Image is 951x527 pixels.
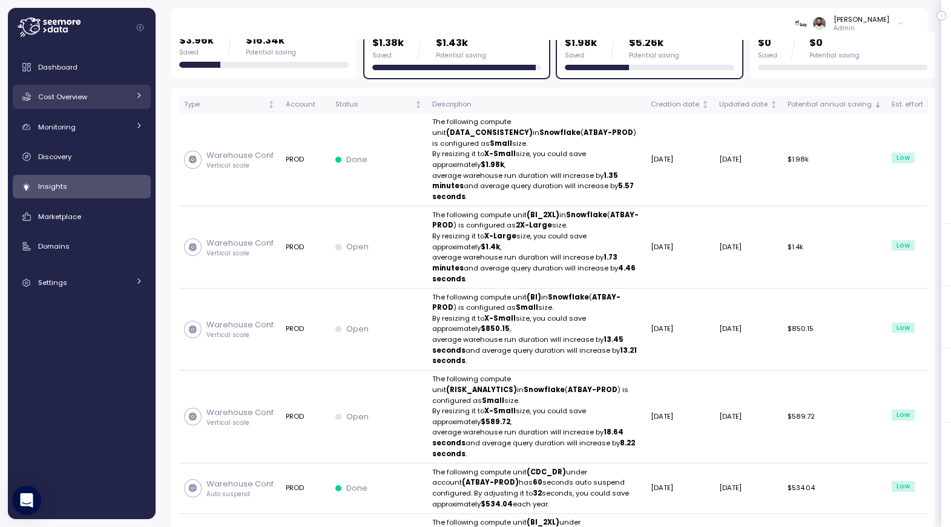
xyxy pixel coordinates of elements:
[372,51,404,60] div: Saved
[783,114,887,206] td: $1.98k
[206,331,275,339] p: Vertical scale
[206,162,275,170] p: Vertical scale
[13,55,151,79] a: Dashboard
[206,407,275,419] p: Warehouse Conf.
[783,289,887,371] td: $850.15
[887,96,938,114] th: Est. effortNot sorted
[414,100,423,109] div: Not sorted
[783,96,887,114] th: Potential annual savingSorted descending
[38,62,77,72] span: Dashboard
[12,486,41,515] div: Open Intercom Messenger
[481,417,510,427] strong: $589.72
[714,206,783,289] td: [DATE]
[484,406,516,416] strong: X-Small
[331,96,427,114] th: StatusNot sorted
[346,241,369,253] p: Open
[38,212,81,221] span: Marketplace
[527,467,566,477] strong: (CDC_DR)
[809,35,860,51] p: $0
[206,249,275,258] p: Vertical scale
[206,490,275,499] p: Auto suspend
[795,17,808,30] img: 676124322ce2d31a078e3b71.PNG
[280,206,330,289] td: PROD
[490,139,512,148] strong: Small
[481,499,513,509] strong: $534.04
[446,128,533,137] strong: (DATA_CONSISTENCY)
[646,371,714,463] td: [DATE]
[267,100,275,109] div: Not sorted
[432,231,641,252] p: By resizing it to size, you could save approximately ,
[432,149,641,170] p: By resizing it to size, you could save approximately ,
[206,319,275,331] p: Warehouse Conf.
[484,149,516,159] strong: X-Small
[246,33,296,49] p: $16.34k
[484,231,516,241] strong: X-Large
[280,289,330,371] td: PROD
[38,278,67,287] span: Settings
[184,99,266,110] div: Type
[432,292,641,313] p: The following compute unit in ( ) is configured as size.
[539,128,581,137] strong: Snowflake
[280,114,330,206] td: PROD
[527,517,559,527] strong: (BI_2XL)
[13,205,151,229] a: Marketplace
[714,114,783,206] td: [DATE]
[38,241,70,251] span: Domains
[769,100,778,109] div: Not sorted
[516,220,552,230] strong: 2X-Large
[280,371,330,463] td: PROD
[651,99,699,110] div: Creation date
[13,270,151,295] a: Settings
[280,463,330,514] td: PROD
[432,335,641,367] p: average warehouse run duration will increase by and average query duration will increase by .
[714,96,783,114] th: Updated dateNot sorted
[834,24,889,33] p: Admin
[38,152,71,162] span: Discovery
[432,181,634,201] strong: 5.57 seconds
[133,23,148,32] button: Collapse navigation
[432,263,636,284] strong: 4.46 seconds
[892,322,915,333] div: Low
[516,303,538,312] strong: Small
[892,99,923,110] div: Est. effort
[566,210,607,220] strong: Snowflake
[565,51,597,60] div: Saved
[13,234,151,258] a: Domains
[646,96,714,114] th: Creation dateNot sorted
[892,410,915,421] div: Low
[714,463,783,514] td: [DATE]
[38,92,87,102] span: Cost Overview
[527,292,541,302] strong: (BI)
[533,477,542,487] strong: 60
[462,477,519,487] strong: (ATBAY-PROD)
[758,35,777,51] p: $0
[13,85,151,109] a: Cost Overview
[892,240,915,251] div: Low
[874,100,882,109] div: Sorted descending
[481,324,510,333] strong: $850.15
[432,99,641,110] div: Description
[646,206,714,289] td: [DATE]
[484,313,516,323] strong: X-Small
[432,171,618,191] strong: 1.35 minutes
[481,242,500,252] strong: $1.4k
[346,154,367,166] p: Done
[346,482,367,494] p: Done
[432,345,637,366] strong: 13.21 seconds
[719,99,768,110] div: Updated date
[446,385,517,394] strong: (RISK_ANALYTICS)
[432,427,641,459] p: average warehouse run duration will increase by and average query duration will increase by .
[783,371,887,463] td: $589.72
[892,152,915,163] div: Low
[432,335,624,355] strong: 13.45 seconds
[714,371,783,463] td: [DATE]
[432,374,641,406] p: The following compute unit in ( ) is configured as size.
[38,182,67,191] span: Insights
[179,96,281,114] th: TypeNot sorted
[629,35,679,51] p: $5.26k
[206,419,275,427] p: Vertical scale
[892,481,915,492] div: Low
[482,396,504,405] strong: Small
[432,210,641,231] p: The following compute unit in ( ) is configured as size.
[701,100,709,109] div: Not sorted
